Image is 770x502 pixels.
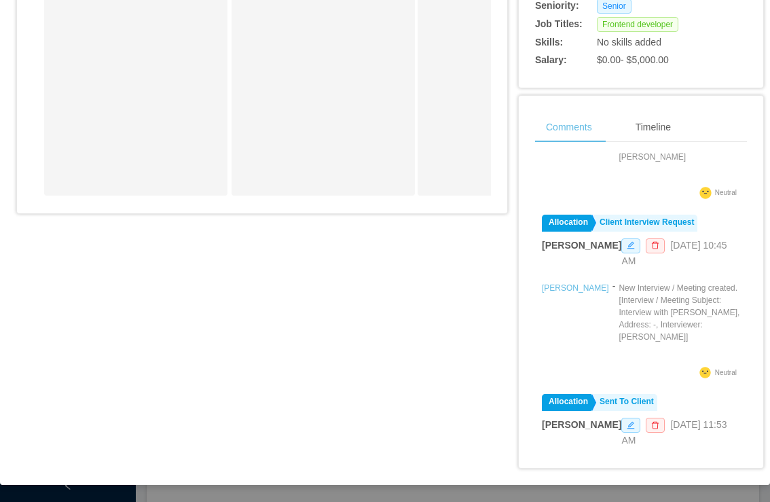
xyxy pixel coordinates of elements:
strong: [PERSON_NAME] [542,419,621,430]
p: New Interview / Meeting created. [Interview / Meeting Subject: Interview with [PERSON_NAME], Addr... [619,282,740,343]
a: Allocation [542,394,591,411]
span: [DATE] 11:53 AM [621,419,727,446]
div: Timeline [625,112,682,143]
div: - [612,136,616,183]
span: Neutral [715,369,737,376]
span: Neutral [715,189,737,196]
span: No skills added [597,37,661,48]
span: $0.00 - $5,000.00 [597,54,669,65]
i: icon: edit [627,421,635,429]
i: icon: delete [651,241,659,249]
i: icon: delete [651,421,659,429]
b: Job Titles: [535,18,583,29]
a: [PERSON_NAME] [542,283,609,293]
a: Client Interview Request [593,215,697,232]
span: Frontend developer [597,17,678,32]
div: Comments [535,112,603,143]
a: Sent To Client [593,394,657,411]
b: Skills: [535,37,563,48]
div: - [612,279,616,363]
strong: [PERSON_NAME] [542,240,621,251]
i: icon: edit [627,241,635,249]
span: [DATE] 10:45 AM [621,240,727,266]
a: Allocation [542,215,591,232]
b: Salary: [535,54,567,65]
